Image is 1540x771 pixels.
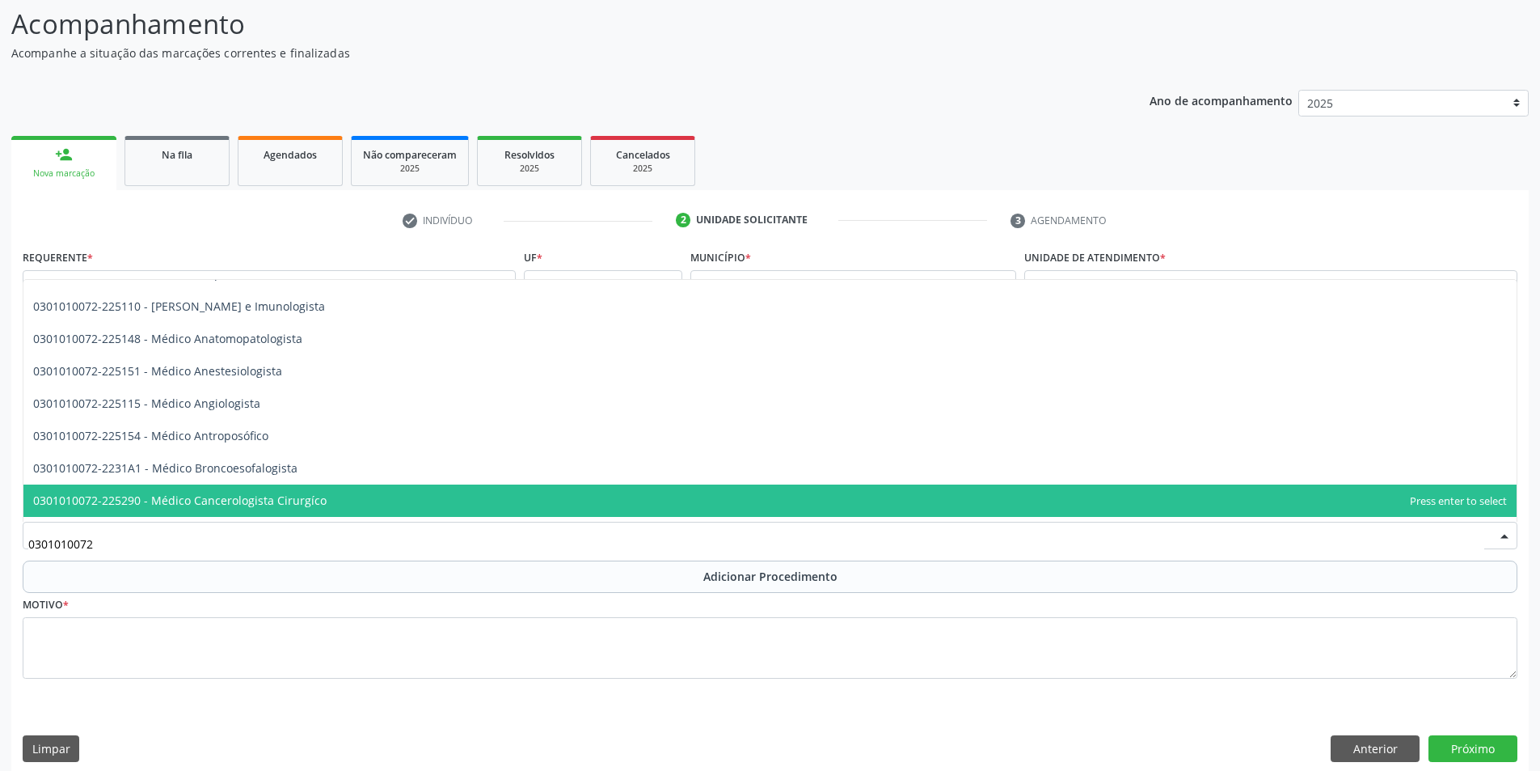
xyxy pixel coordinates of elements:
div: 2025 [489,163,570,175]
button: Anterior [1331,735,1420,763]
span: 0301010072-225290 - Médico Cancerologista Cirurgíco [33,493,327,508]
p: Acompanhamento [11,4,1074,44]
span: [PERSON_NAME] [696,276,983,292]
button: Próximo [1428,735,1517,763]
span: 0301010072-225148 - Médico Anatomopatologista [33,331,302,346]
span: 0301010072-225151 - Médico Anestesiologista [33,363,282,379]
label: Requerente [23,245,93,270]
span: Unidade de Saude da Familia de Malhadas [1030,276,1484,292]
input: Buscar por procedimento [28,527,1484,560]
label: Unidade de atendimento [1024,245,1166,270]
span: Agendados [264,148,317,162]
div: 2025 [363,163,457,175]
span: Cancelados [616,148,670,162]
div: 2025 [602,163,683,175]
span: 0301010072-225110 - [PERSON_NAME] e Imunologista [33,299,325,314]
span: 0301010072-225154 - Médico Antroposófico [33,428,268,443]
span: Não compareceram [363,148,457,162]
span: 0301010072-225115 - Médico Angiologista [33,396,260,411]
p: Acompanhe a situação das marcações correntes e finalizadas [11,44,1074,61]
span: Adicionar Procedimento [703,568,838,585]
div: Nova marcação [23,167,105,180]
span: AL [530,276,650,292]
label: UF [524,245,542,270]
p: Ano de acompanhamento [1150,90,1293,110]
div: person_add [55,146,73,163]
span: 0301010072-2231A1 - Médico Broncoesofalogista [33,460,297,476]
span: Resolvidos [504,148,555,162]
label: Município [690,245,751,270]
div: 2 [676,213,690,227]
button: Adicionar Procedimento [23,561,1517,593]
span: Médico(a) [28,276,483,292]
span: Na fila [162,148,192,162]
div: Unidade solicitante [696,213,808,227]
label: Motivo [23,593,69,618]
